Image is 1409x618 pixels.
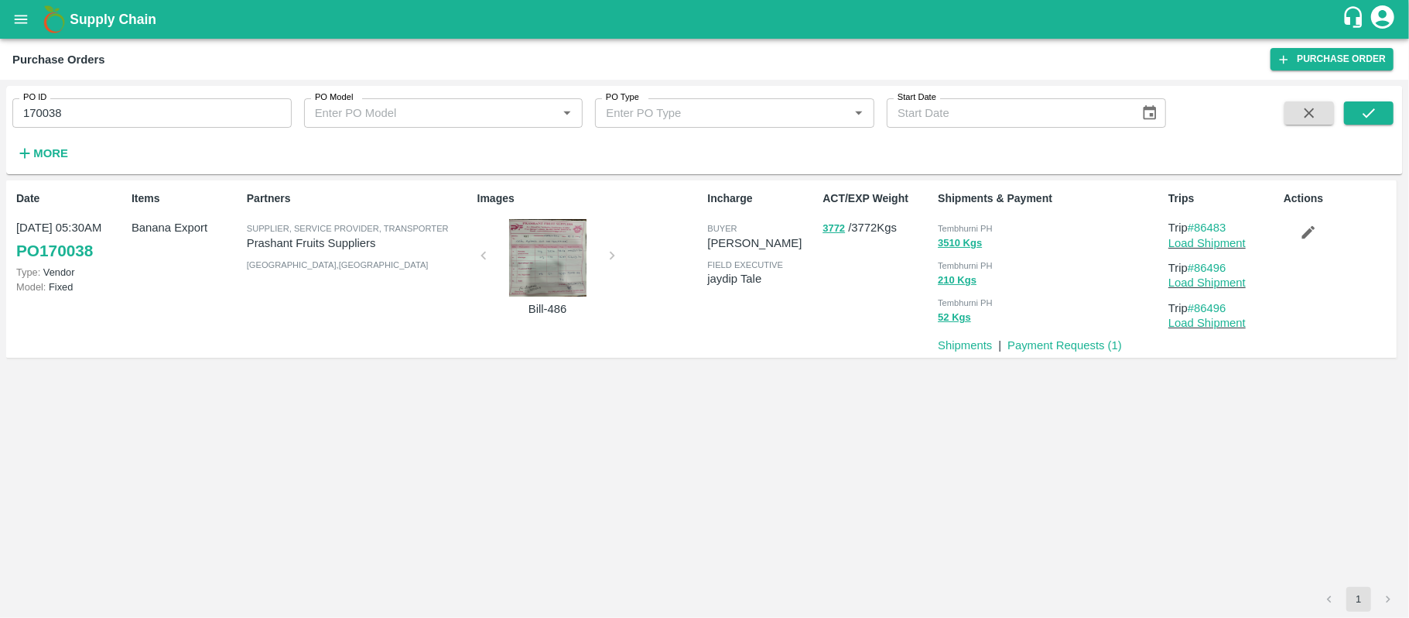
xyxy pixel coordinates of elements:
[16,280,125,294] p: Fixed
[23,91,46,104] label: PO ID
[1188,302,1226,314] a: #86496
[707,260,783,270] span: field executive
[938,191,1162,207] p: Shipments & Payment
[309,103,533,123] input: Enter PO Model
[707,224,737,233] span: buyer
[1270,48,1394,70] a: Purchase Order
[16,237,93,265] a: PO170038
[247,224,449,233] span: Supplier, Service Provider, Transporter
[3,2,39,37] button: open drawer
[1168,317,1246,329] a: Load Shipment
[606,91,639,104] label: PO Type
[1188,262,1226,274] a: #86496
[992,331,1001,354] div: |
[1168,219,1277,236] p: Trip
[1135,98,1164,128] button: Choose date
[12,50,105,70] div: Purchase Orders
[132,219,241,236] p: Banana Export
[1342,5,1369,33] div: customer-support
[898,91,936,104] label: Start Date
[938,224,993,233] span: Tembhurni PH
[1188,221,1226,234] a: #86483
[707,191,816,207] p: Incharge
[1369,3,1397,36] div: account of current user
[39,4,70,35] img: logo
[16,281,46,293] span: Model:
[132,191,241,207] p: Items
[16,219,125,236] p: [DATE] 05:30AM
[600,103,824,123] input: Enter PO Type
[70,12,156,27] b: Supply Chain
[707,270,816,287] p: jaydip Tale
[1168,276,1246,289] a: Load Shipment
[849,103,869,123] button: Open
[1168,237,1246,249] a: Load Shipment
[12,140,72,167] button: More
[938,261,993,270] span: Tembhurni PH
[887,98,1128,128] input: Start Date
[1284,191,1393,207] p: Actions
[16,266,40,278] span: Type:
[938,272,976,290] button: 210 Kgs
[16,265,125,280] p: Vendor
[1168,191,1277,207] p: Trips
[1315,587,1403,612] nav: pagination navigation
[247,260,429,270] span: [GEOGRAPHIC_DATA] , [GEOGRAPHIC_DATA]
[16,191,125,207] p: Date
[1168,259,1277,276] p: Trip
[707,235,816,252] p: [PERSON_NAME]
[1168,300,1277,317] p: Trip
[822,220,845,238] button: 3772
[33,147,68,160] strong: More
[1346,587,1371,612] button: page 1
[938,298,993,307] span: Tembhurni PH
[70,9,1342,30] a: Supply Chain
[938,235,982,252] button: 3510 Kgs
[12,98,292,128] input: Enter PO ID
[938,339,992,352] a: Shipments
[247,191,471,207] p: Partners
[1007,339,1122,352] a: Payment Requests (1)
[822,191,932,207] p: ACT/EXP Weight
[315,91,354,104] label: PO Model
[247,235,471,252] p: Prashant Fruits Suppliers
[938,309,971,327] button: 52 Kgs
[477,191,702,207] p: Images
[822,219,932,237] p: / 3772 Kgs
[490,300,606,318] p: Bill-486
[557,103,577,123] button: Open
